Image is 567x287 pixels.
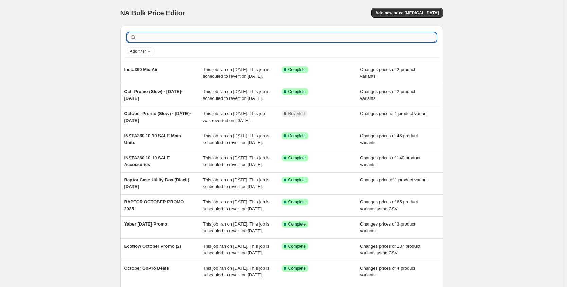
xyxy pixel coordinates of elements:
[360,155,420,167] span: Changes prices of 140 product variants
[203,133,269,145] span: This job ran on [DATE]. This job is scheduled to revert on [DATE].
[360,244,420,255] span: Changes prices of 237 product variants using CSV
[360,199,418,211] span: Changes prices of 65 product variants using CSV
[127,47,154,55] button: Add filter
[288,111,305,116] span: Reverted
[203,67,269,79] span: This job ran on [DATE]. This job is scheduled to revert on [DATE].
[124,177,189,189] span: Raptor Case Utility Box (Black) [DATE]
[288,89,306,94] span: Complete
[360,221,415,233] span: Changes prices of 3 product variants
[288,244,306,249] span: Complete
[124,199,184,211] span: RAPTOR OCTOBER PROMO 2025
[203,221,269,233] span: This job ran on [DATE]. This job is scheduled to revert on [DATE].
[288,155,306,161] span: Complete
[288,221,306,227] span: Complete
[203,177,269,189] span: This job ran on [DATE]. This job is scheduled to revert on [DATE].
[124,155,170,167] span: INSTA360 10.10 SALE Accessories
[371,8,443,18] button: Add new price [MEDICAL_DATA]
[124,221,167,227] span: Yaber [DATE] Promo
[360,67,415,79] span: Changes prices of 2 product variants
[288,133,306,139] span: Complete
[288,177,306,183] span: Complete
[120,9,185,17] span: NA Bulk Price Editor
[203,89,269,101] span: This job ran on [DATE]. This job is scheduled to revert on [DATE].
[288,199,306,205] span: Complete
[288,266,306,271] span: Complete
[203,266,269,277] span: This job ran on [DATE]. This job is scheduled to revert on [DATE].
[130,49,146,54] span: Add filter
[360,89,415,101] span: Changes prices of 2 product variants
[360,111,428,116] span: Changes price of 1 product variant
[124,67,158,72] span: Insta360 Mic Air
[203,111,265,123] span: This job ran on [DATE]. This job was reverted on [DATE].
[360,177,428,182] span: Changes price of 1 product variant
[124,133,181,145] span: INSTA360 10.10 SALE Main Units
[288,67,306,72] span: Complete
[375,10,439,16] span: Add new price [MEDICAL_DATA]
[360,133,418,145] span: Changes prices of 46 product variants
[203,244,269,255] span: This job ran on [DATE]. This job is scheduled to revert on [DATE].
[360,266,415,277] span: Changes prices of 4 product variants
[124,111,191,123] span: October Promo (Slow) - [DATE]-[DATE]
[124,89,183,101] span: Oct. Promo (Slow) - [DATE]-[DATE]
[124,266,169,271] span: October GoPro Deals
[203,199,269,211] span: This job ran on [DATE]. This job is scheduled to revert on [DATE].
[124,244,181,249] span: Ecoflow October Promo (2)
[203,155,269,167] span: This job ran on [DATE]. This job is scheduled to revert on [DATE].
